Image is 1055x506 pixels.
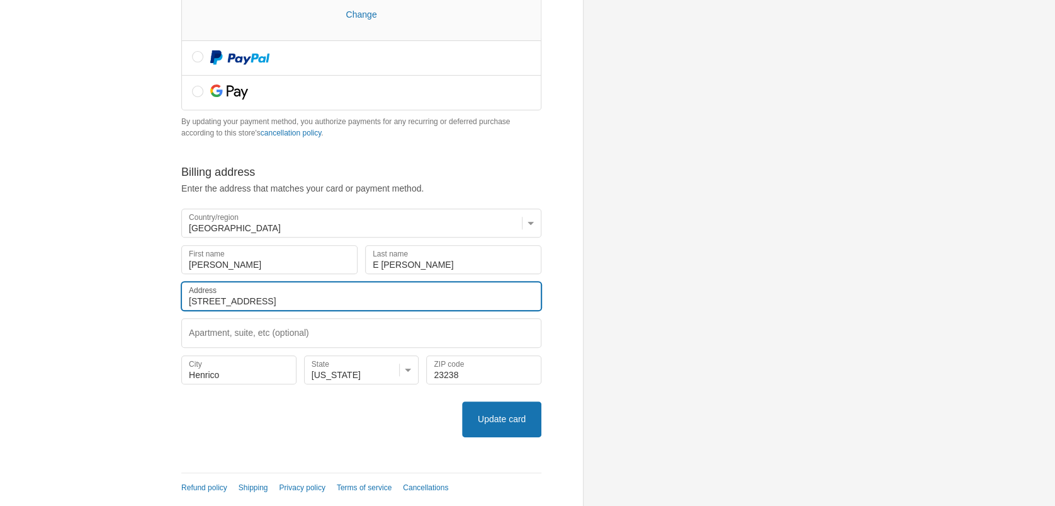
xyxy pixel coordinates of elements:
input: City [181,355,296,384]
input: Address [181,282,541,311]
p: By updating your payment method, you authorize payments for any recurring or deferred purchase ac... [181,116,541,139]
input: Apartment, suite, etc (optional) [181,318,541,347]
input: Last name [365,245,541,274]
a: Refund policy [181,483,227,492]
a: Shipping [239,483,268,492]
img: Google Pay [210,84,248,100]
span: Update card [478,414,526,424]
p: Enter the address that matches your card or payment method. [181,182,541,195]
h2: Billing address [181,165,541,180]
button: Update card [462,401,541,437]
input: ZIP code [426,355,541,384]
a: cancellation policy [261,129,322,137]
input: First name [181,245,358,274]
a: Terms of service [337,483,392,492]
a: Privacy policy [279,483,325,492]
a: Change [232,9,491,20]
a: Cancellations [403,483,448,492]
img: PayPal [210,50,270,65]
